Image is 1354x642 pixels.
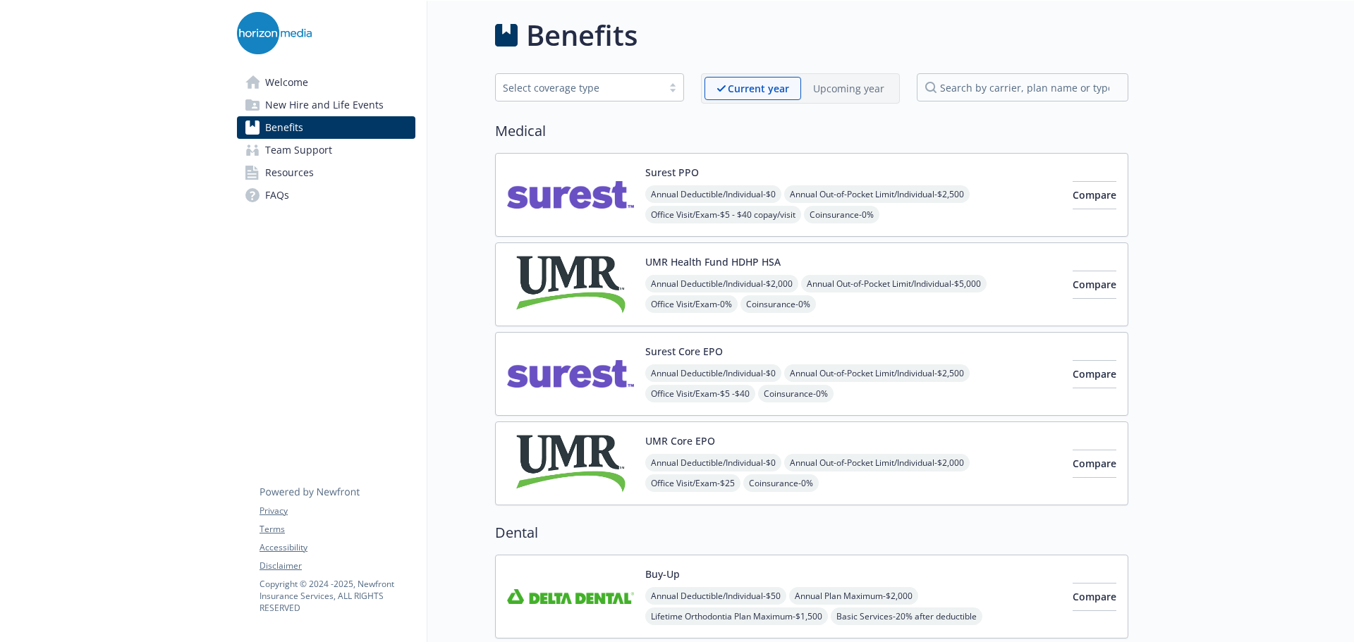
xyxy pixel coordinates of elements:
span: Benefits [265,116,303,139]
span: Lifetime Orthodontia Plan Maximum - $1,500 [645,607,828,625]
span: Annual Deductible/Individual - $2,000 [645,275,798,292]
span: Coinsurance - 0% [804,206,879,223]
span: Office Visit/Exam - $5 -$40 [645,385,755,402]
span: Office Visit/Exam - $25 [645,474,740,492]
p: Current year [728,81,789,96]
span: Team Support [265,139,332,161]
span: Compare [1073,457,1116,470]
a: Privacy [260,505,415,517]
img: Surest carrier logo [507,165,634,225]
a: FAQs [237,184,415,206]
span: Coinsurance - 0% [758,385,834,402]
span: Compare [1073,367,1116,381]
button: Compare [1073,450,1116,478]
a: Resources [237,161,415,184]
button: UMR Health Fund HDHP HSA [645,254,781,269]
button: Compare [1073,181,1116,209]
span: Office Visit/Exam - $5 - $40 copay/visit [645,206,801,223]
span: Coinsurance - 0% [740,295,816,313]
span: Annual Deductible/Individual - $0 [645,364,781,382]
span: Annual Plan Maximum - $2,000 [789,587,918,605]
img: Delta Dental Insurance Company carrier logo [507,567,634,626]
a: Terms [260,523,415,536]
button: Surest PPO [645,165,699,180]
span: Office Visit/Exam - 0% [645,295,738,313]
span: Annual Deductible/Individual - $0 [645,454,781,471]
img: UMR carrier logo [507,433,634,493]
span: Annual Out-of-Pocket Limit/Individual - $2,500 [784,185,970,203]
span: Compare [1073,188,1116,202]
span: Resources [265,161,314,184]
input: search by carrier, plan name or type [917,73,1128,101]
a: New Hire and Life Events [237,94,415,116]
img: UMR carrier logo [507,254,634,314]
button: Compare [1073,583,1116,611]
span: Compare [1073,278,1116,291]
span: New Hire and Life Events [265,94,384,116]
a: Welcome [237,71,415,94]
a: Team Support [237,139,415,161]
span: Compare [1073,590,1116,603]
span: Welcome [265,71,308,94]
span: Annual Out-of-Pocket Limit/Individual - $2,500 [784,364,970,382]
img: Surest carrier logo [507,344,634,404]
button: Surest Core EPO [645,344,723,359]
h2: Medical [495,121,1128,142]
a: Benefits [237,116,415,139]
a: Accessibility [260,541,415,554]
span: Coinsurance - 0% [743,474,819,492]
a: Disclaimer [260,560,415,572]
span: Annual Deductible/Individual - $50 [645,587,786,605]
button: Compare [1073,271,1116,299]
span: FAQs [265,184,289,206]
h2: Dental [495,522,1128,543]
button: Buy-Up [645,567,680,581]
button: Compare [1073,360,1116,388]
p: Copyright © 2024 - 2025 , Newfront Insurance Services, ALL RIGHTS RESERVED [260,578,415,614]
span: Basic Services - 20% after deductible [831,607,982,625]
p: Upcoming year [813,81,884,96]
div: Select coverage type [503,80,655,95]
span: Annual Out-of-Pocket Limit/Individual - $2,000 [784,454,970,471]
button: UMR Core EPO [645,433,715,448]
span: Annual Out-of-Pocket Limit/Individual - $5,000 [801,275,987,292]
span: Annual Deductible/Individual - $0 [645,185,781,203]
h1: Benefits [526,14,638,56]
